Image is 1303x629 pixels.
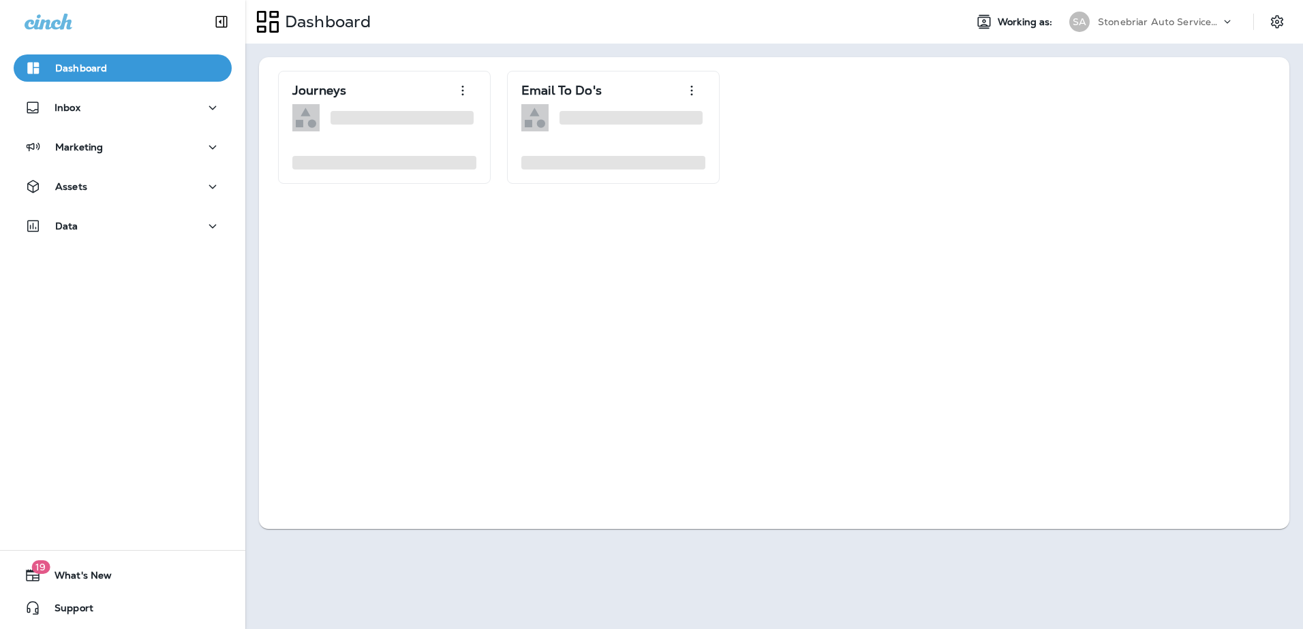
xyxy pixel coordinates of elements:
[55,221,78,231] p: Data
[14,94,232,121] button: Inbox
[55,181,87,192] p: Assets
[55,63,107,74] p: Dashboard
[14,54,232,82] button: Dashboard
[202,8,241,35] button: Collapse Sidebar
[1265,10,1289,34] button: Settings
[41,602,93,619] span: Support
[1069,12,1090,32] div: SA
[998,16,1056,28] span: Working as:
[279,12,371,32] p: Dashboard
[55,142,103,152] p: Marketing
[31,560,50,574] span: 19
[14,212,232,240] button: Data
[41,570,112,586] span: What's New
[55,102,80,113] p: Inbox
[1098,16,1221,27] p: Stonebriar Auto Services Group
[14,594,232,622] button: Support
[292,84,346,97] p: Journeys
[14,173,232,200] button: Assets
[14,133,232,161] button: Marketing
[521,84,602,97] p: Email To Do's
[14,562,232,589] button: 19What's New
